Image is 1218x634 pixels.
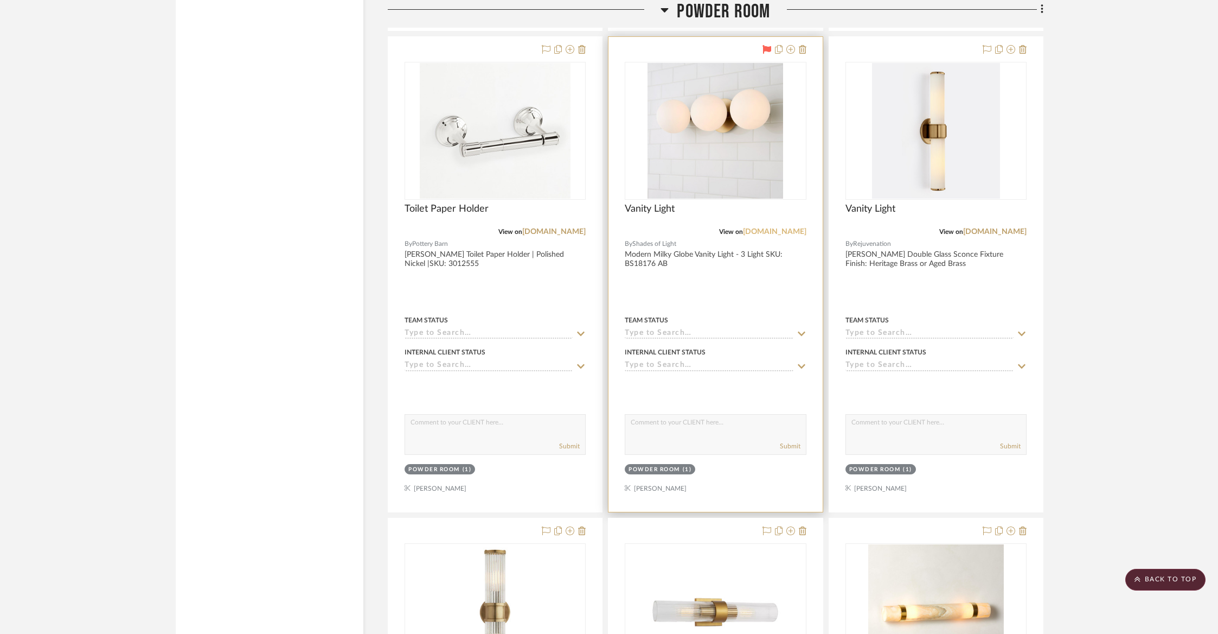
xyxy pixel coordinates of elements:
span: View on [939,229,963,235]
span: Toilet Paper Holder [405,203,489,215]
a: [DOMAIN_NAME] [743,228,806,236]
span: Rejuvenation [853,239,891,249]
span: View on [719,229,743,235]
span: View on [498,229,522,235]
div: Internal Client Status [625,347,706,357]
input: Type to Search… [405,329,573,339]
button: Submit [559,441,580,451]
div: Internal Client Status [405,347,485,357]
input: Type to Search… [845,329,1014,339]
button: Submit [1000,441,1021,451]
div: (1) [463,466,472,474]
div: Internal Client Status [845,347,926,357]
a: [DOMAIN_NAME] [522,228,586,236]
div: Powder Room [629,466,680,474]
span: Vanity Light [625,203,675,215]
input: Type to Search… [405,361,573,371]
scroll-to-top-button: BACK TO TOP [1125,569,1206,591]
input: Type to Search… [625,329,793,339]
img: Toilet Paper Holder [420,63,570,199]
div: 0 [625,62,805,199]
div: Team Status [625,315,668,325]
div: Team Status [845,315,889,325]
div: (1) [683,466,692,474]
a: [DOMAIN_NAME] [963,228,1027,236]
button: Submit [780,441,800,451]
span: Shades of Light [632,239,676,249]
span: Vanity Light [845,203,895,215]
span: By [405,239,412,249]
div: Powder Room [408,466,460,474]
span: By [625,239,632,249]
input: Type to Search… [625,361,793,371]
input: Type to Search… [845,361,1014,371]
span: Pottery Barn [412,239,448,249]
div: Powder Room [849,466,901,474]
img: Vanity Light [648,63,783,199]
div: Team Status [405,315,448,325]
img: Vanity Light [872,63,1000,199]
div: (1) [903,466,912,474]
span: By [845,239,853,249]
